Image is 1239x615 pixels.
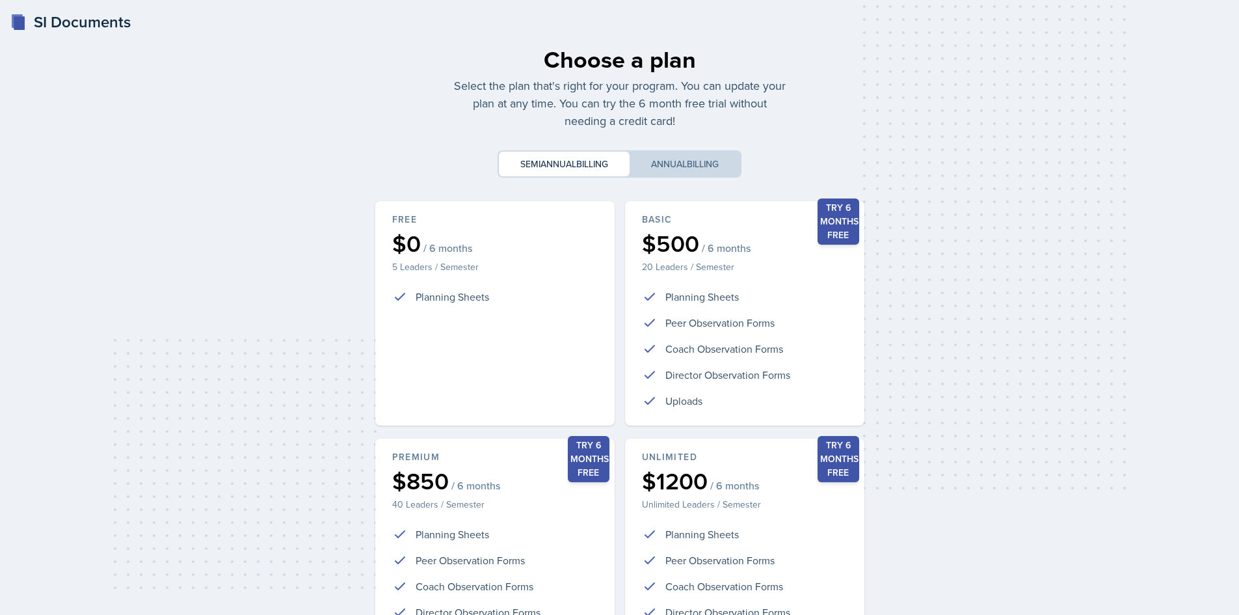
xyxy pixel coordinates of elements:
[392,232,598,255] div: $0
[665,553,775,568] p: Peer Observation Forms
[642,498,847,511] p: Unlimited Leaders / Semester
[10,10,131,34] a: SI Documents
[453,77,786,130] p: Select the plan that's right for your program. You can update your plan at any time. You can try ...
[818,436,859,482] div: Try 6 months free
[630,152,740,176] button: Annualbilling
[392,498,598,511] p: 40 Leaders / Semester
[416,289,489,305] p: Planning Sheets
[392,469,598,493] div: $850
[416,579,533,594] p: Coach Observation Forms
[423,241,472,254] span: / 6 months
[392,213,598,226] div: Free
[642,213,847,226] div: Basic
[392,260,598,273] p: 5 Leaders / Semester
[687,157,719,171] span: billing
[642,232,847,255] div: $500
[702,241,751,254] span: / 6 months
[665,367,790,383] p: Director Observation Forms
[642,450,847,464] div: Unlimited
[416,526,489,542] p: Planning Sheets
[416,553,525,568] p: Peer Observation Forms
[665,526,739,542] p: Planning Sheets
[499,152,630,176] button: Semiannualbilling
[710,479,759,492] span: / 6 months
[392,450,598,464] div: Premium
[665,289,739,305] p: Planning Sheets
[453,42,786,77] div: Choose a plan
[642,469,847,493] div: $1200
[665,315,775,331] p: Peer Observation Forms
[568,436,609,482] div: Try 6 months free
[665,579,783,594] p: Coach Observation Forms
[642,260,847,273] p: 20 Leaders / Semester
[818,198,859,245] div: Try 6 months free
[576,157,608,171] span: billing
[451,479,500,492] span: / 6 months
[665,341,783,357] p: Coach Observation Forms
[665,393,702,409] p: Uploads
